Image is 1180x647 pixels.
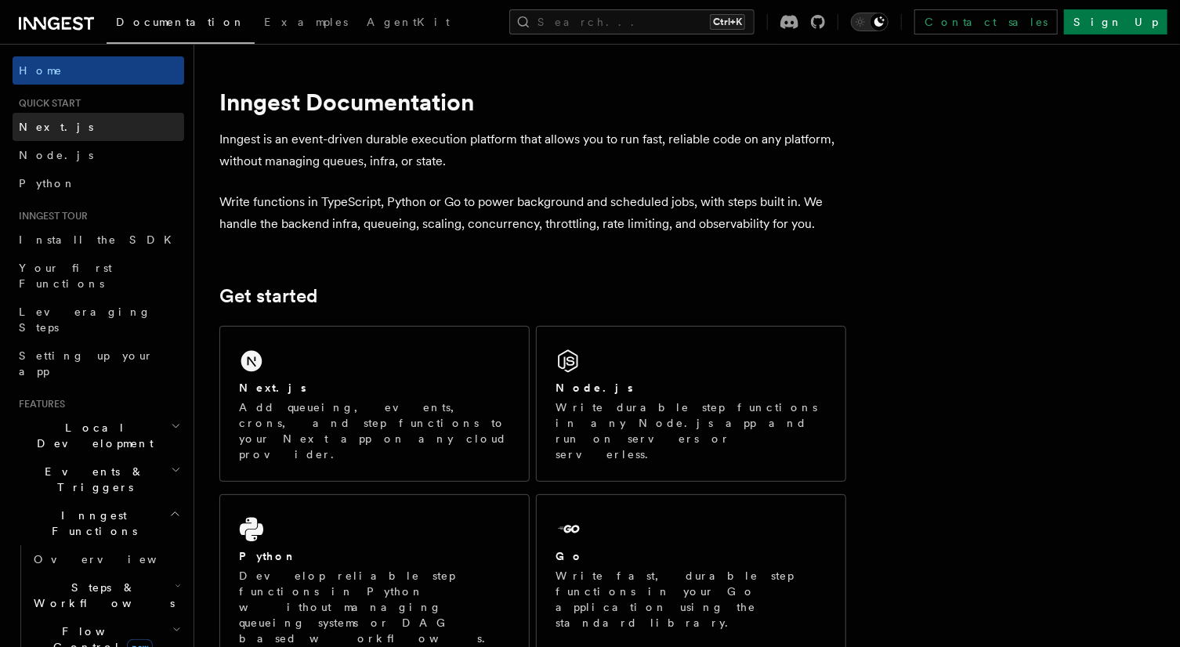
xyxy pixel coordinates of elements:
p: Write fast, durable step functions in your Go application using the standard library. [556,568,827,631]
a: Next.jsAdd queueing, events, crons, and step functions to your Next app on any cloud provider. [219,326,530,482]
span: Overview [34,553,195,566]
span: Node.js [19,149,93,161]
p: Write functions in TypeScript, Python or Go to power background and scheduled jobs, with steps bu... [219,191,846,235]
button: Steps & Workflows [27,573,184,617]
a: Leveraging Steps [13,298,184,342]
button: Local Development [13,414,184,457]
span: Inngest tour [13,210,88,222]
a: Next.js [13,113,184,141]
h2: Next.js [239,380,306,396]
a: Your first Functions [13,254,184,298]
a: Contact sales [914,9,1058,34]
a: Node.jsWrite durable step functions in any Node.js app and run on servers or serverless. [536,326,846,482]
a: Overview [27,545,184,573]
span: Your first Functions [19,262,112,290]
span: Install the SDK [19,233,181,246]
a: Get started [219,285,317,307]
span: Features [13,398,65,410]
a: AgentKit [357,5,459,42]
span: Examples [264,16,348,28]
span: Local Development [13,420,171,451]
button: Events & Triggers [13,457,184,501]
a: Python [13,169,184,197]
button: Search...Ctrl+K [509,9,755,34]
a: Sign Up [1064,9,1167,34]
a: Documentation [107,5,255,44]
a: Home [13,56,184,85]
p: Add queueing, events, crons, and step functions to your Next app on any cloud provider. [239,399,510,462]
span: Leveraging Steps [19,305,151,334]
span: Events & Triggers [13,464,171,495]
span: AgentKit [367,16,450,28]
kbd: Ctrl+K [710,14,745,30]
p: Write durable step functions in any Node.js app and run on servers or serverless. [556,399,827,462]
span: Quick start [13,97,81,110]
span: Next.js [19,121,93,133]
h2: Node.js [556,380,633,396]
span: Inngest Functions [13,508,169,539]
span: Home [19,63,63,78]
a: Node.js [13,141,184,169]
a: Examples [255,5,357,42]
span: Steps & Workflows [27,580,175,611]
p: Inngest is an event-driven durable execution platform that allows you to run fast, reliable code ... [219,128,846,172]
span: Documentation [116,16,245,28]
span: Python [19,177,76,190]
button: Inngest Functions [13,501,184,545]
a: Setting up your app [13,342,184,385]
h2: Python [239,548,297,564]
p: Develop reliable step functions in Python without managing queueing systems or DAG based workflows. [239,568,510,646]
h2: Go [556,548,584,564]
span: Setting up your app [19,349,154,378]
h1: Inngest Documentation [219,88,846,116]
button: Toggle dark mode [851,13,889,31]
a: Install the SDK [13,226,184,254]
